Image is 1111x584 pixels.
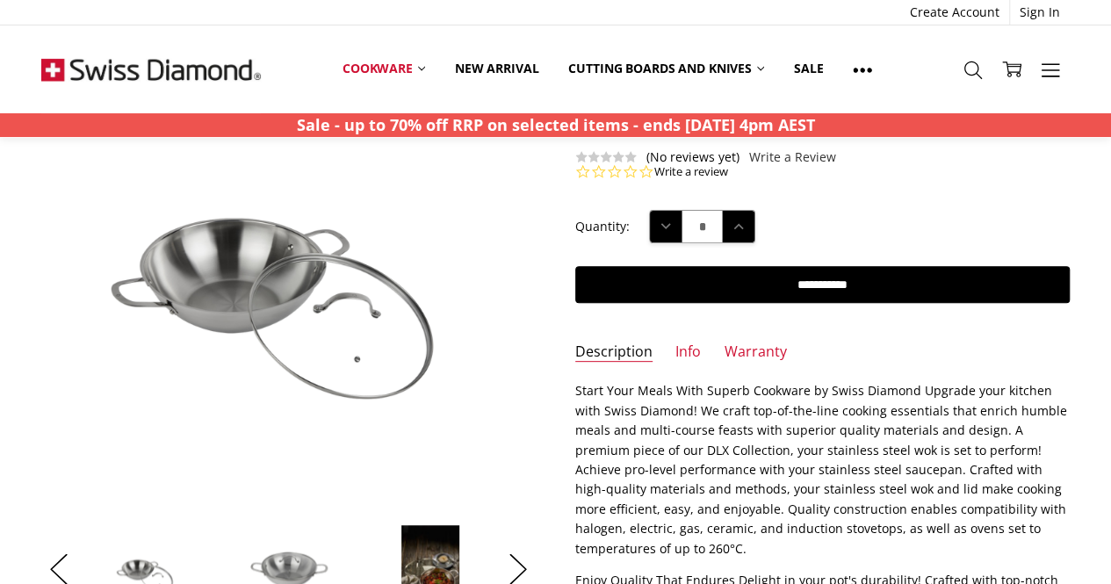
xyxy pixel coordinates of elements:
[646,150,739,164] span: (No reviews yet)
[749,150,836,164] a: Write a Review
[838,49,887,89] a: Show All
[779,49,838,88] a: Sale
[675,342,701,363] a: Info
[41,25,261,113] img: Free Shipping On Every Order
[654,164,728,180] a: Write a review
[297,114,815,135] strong: Sale - up to 70% off RRP on selected items - ends [DATE] 4pm AEST
[575,342,653,363] a: Description
[575,217,630,236] label: Quantity:
[725,342,787,363] a: Warranty
[440,49,553,88] a: New arrival
[553,49,779,88] a: Cutting boards and knives
[575,381,1070,559] p: Start Your Meals With Superb Cookware by Swiss Diamond Upgrade your kitchen with Swiss Diamond! W...
[328,49,440,88] a: Cookware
